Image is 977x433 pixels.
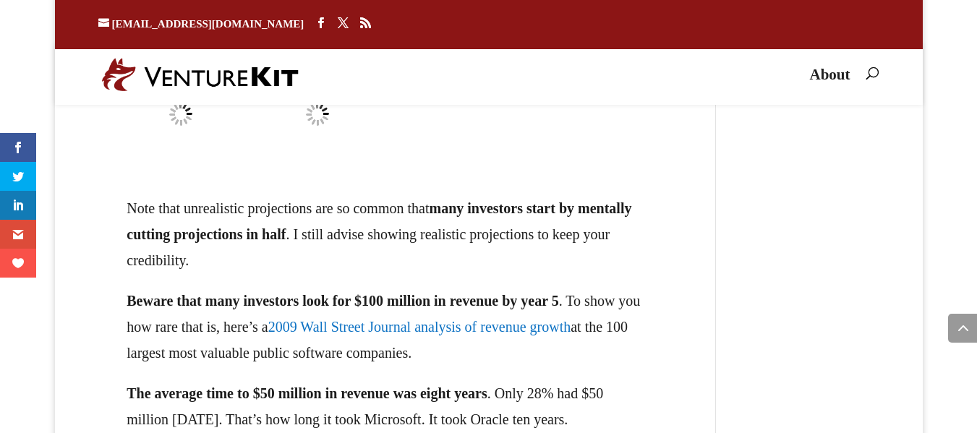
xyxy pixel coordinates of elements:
[127,385,487,401] strong: The average time to $50 million in revenue was eight years
[127,200,631,242] strong: many investors start by mentally cutting projections in half
[127,380,644,432] p: . Only 28% had $50 million [DATE]. That’s how long it took Microsoft. It took Oracle ten years.
[127,288,644,380] p: . To show you how rare that is, here’s a at the 100 largest most valuable public software companies.
[268,319,571,335] a: 2009 Wall Street Journal analysis of revenue growth
[263,76,371,153] img: Financial metrics from the pitch deck of Front
[127,293,558,309] strong: Beware that many investors look for $100 million in revenue by year 5
[102,58,299,91] img: VentureKit
[127,195,644,432] div: Note that unrealistic projections are so common that . I still advise showing realistic projectio...
[127,76,234,153] img: Financial metrics from the pitch deck of Breakthrough
[98,18,304,30] a: [EMAIL_ADDRESS][DOMAIN_NAME]
[809,69,850,94] a: About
